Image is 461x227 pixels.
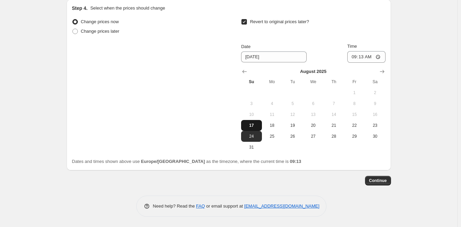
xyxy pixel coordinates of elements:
[262,109,282,120] button: Monday August 11 2025
[282,131,303,142] button: Tuesday August 26 2025
[365,98,385,109] button: Saturday August 9 2025
[369,178,387,183] span: Continue
[303,120,323,131] button: Wednesday August 20 2025
[306,79,321,85] span: We
[282,109,303,120] button: Tuesday August 12 2025
[244,203,319,209] a: [EMAIL_ADDRESS][DOMAIN_NAME]
[365,76,385,87] th: Saturday
[323,98,344,109] button: Thursday August 7 2025
[303,76,323,87] th: Wednesday
[347,101,362,106] span: 8
[241,98,262,109] button: Sunday August 3 2025
[141,159,205,164] b: Europe/[GEOGRAPHIC_DATA]
[262,76,282,87] th: Monday
[306,112,321,117] span: 13
[241,142,262,153] button: Sunday August 31 2025
[205,203,244,209] span: or email support at
[347,112,362,117] span: 15
[347,79,362,85] span: Fr
[344,120,365,131] button: Friday August 22 2025
[241,44,250,49] span: Date
[265,134,280,139] span: 25
[303,109,323,120] button: Wednesday August 13 2025
[241,76,262,87] th: Sunday
[241,51,307,62] input: 8/17/2025
[282,76,303,87] th: Tuesday
[265,101,280,106] span: 4
[367,134,382,139] span: 30
[262,120,282,131] button: Monday August 18 2025
[367,123,382,128] span: 23
[344,98,365,109] button: Friday August 8 2025
[323,131,344,142] button: Thursday August 28 2025
[323,76,344,87] th: Thursday
[323,109,344,120] button: Thursday August 14 2025
[244,134,259,139] span: 24
[81,29,120,34] span: Change prices later
[244,79,259,85] span: Su
[347,123,362,128] span: 22
[153,203,196,209] span: Need help? Read the
[265,123,280,128] span: 18
[285,112,300,117] span: 12
[347,90,362,95] span: 1
[262,131,282,142] button: Monday August 25 2025
[326,79,341,85] span: Th
[72,159,302,164] span: Dates and times shown above use as the timezone, where the current time is
[365,109,385,120] button: Saturday August 16 2025
[265,112,280,117] span: 11
[365,131,385,142] button: Saturday August 30 2025
[323,120,344,131] button: Thursday August 21 2025
[303,131,323,142] button: Wednesday August 27 2025
[72,5,88,12] h2: Step 4.
[90,5,165,12] p: Select when the prices should change
[244,112,259,117] span: 10
[326,123,341,128] span: 21
[290,159,301,164] b: 09:13
[326,101,341,106] span: 7
[285,123,300,128] span: 19
[240,67,249,76] button: Show previous month, July 2025
[344,87,365,98] button: Friday August 1 2025
[306,123,321,128] span: 20
[367,90,382,95] span: 2
[250,19,309,24] span: Revert to original prices later?
[265,79,280,85] span: Mo
[347,51,386,63] input: 12:00
[306,101,321,106] span: 6
[347,44,357,49] span: Time
[244,101,259,106] span: 3
[241,109,262,120] button: Sunday August 10 2025
[285,79,300,85] span: Tu
[244,145,259,150] span: 31
[262,98,282,109] button: Monday August 4 2025
[282,120,303,131] button: Tuesday August 19 2025
[306,134,321,139] span: 27
[244,123,259,128] span: 17
[344,131,365,142] button: Friday August 29 2025
[347,134,362,139] span: 29
[365,176,391,185] button: Continue
[367,101,382,106] span: 9
[367,112,382,117] span: 16
[303,98,323,109] button: Wednesday August 6 2025
[365,87,385,98] button: Saturday August 2 2025
[326,112,341,117] span: 14
[344,76,365,87] th: Friday
[365,120,385,131] button: Saturday August 23 2025
[241,131,262,142] button: Sunday August 24 2025
[282,98,303,109] button: Tuesday August 5 2025
[367,79,382,85] span: Sa
[285,134,300,139] span: 26
[326,134,341,139] span: 28
[241,120,262,131] button: Today Sunday August 17 2025
[285,101,300,106] span: 5
[377,67,387,76] button: Show next month, September 2025
[344,109,365,120] button: Friday August 15 2025
[196,203,205,209] a: FAQ
[81,19,119,24] span: Change prices now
